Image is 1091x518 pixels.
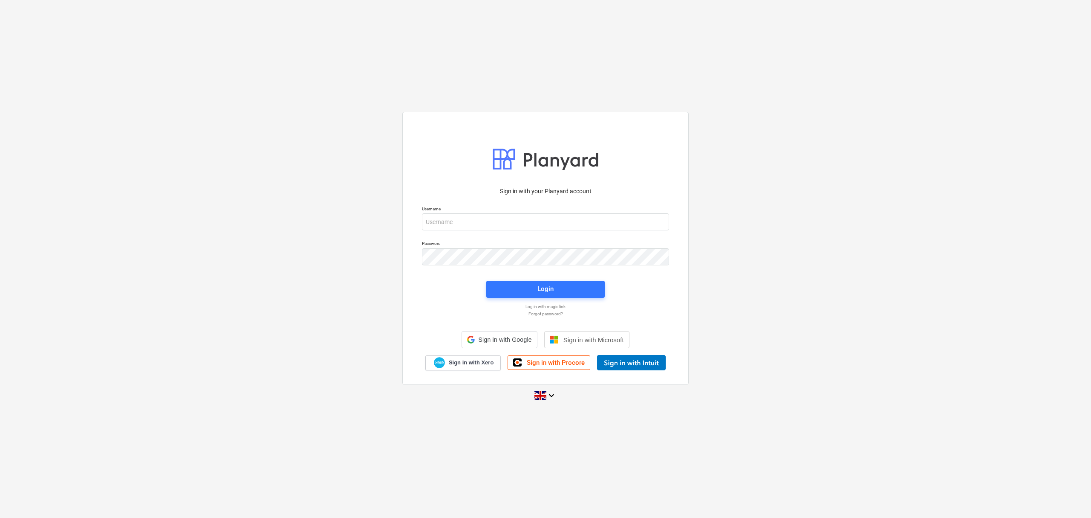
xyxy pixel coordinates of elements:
p: Sign in with your Planyard account [422,187,669,196]
div: Sign in with Google [462,331,537,348]
button: Login [486,281,605,298]
p: Username [422,206,669,213]
a: Sign in with Procore [508,355,590,370]
img: Microsoft logo [550,335,558,344]
img: Xero logo [434,357,445,369]
div: Login [537,283,554,294]
span: Sign in with Procore [527,359,585,367]
span: Sign in with Xero [449,359,494,367]
a: Sign in with Xero [425,355,501,370]
i: keyboard_arrow_down [546,390,557,401]
span: Sign in with Google [478,336,531,343]
span: Sign in with Microsoft [563,336,624,343]
a: Log in with magic link [418,304,673,309]
p: Password [422,241,669,248]
input: Username [422,213,669,230]
a: Forgot password? [418,311,673,317]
